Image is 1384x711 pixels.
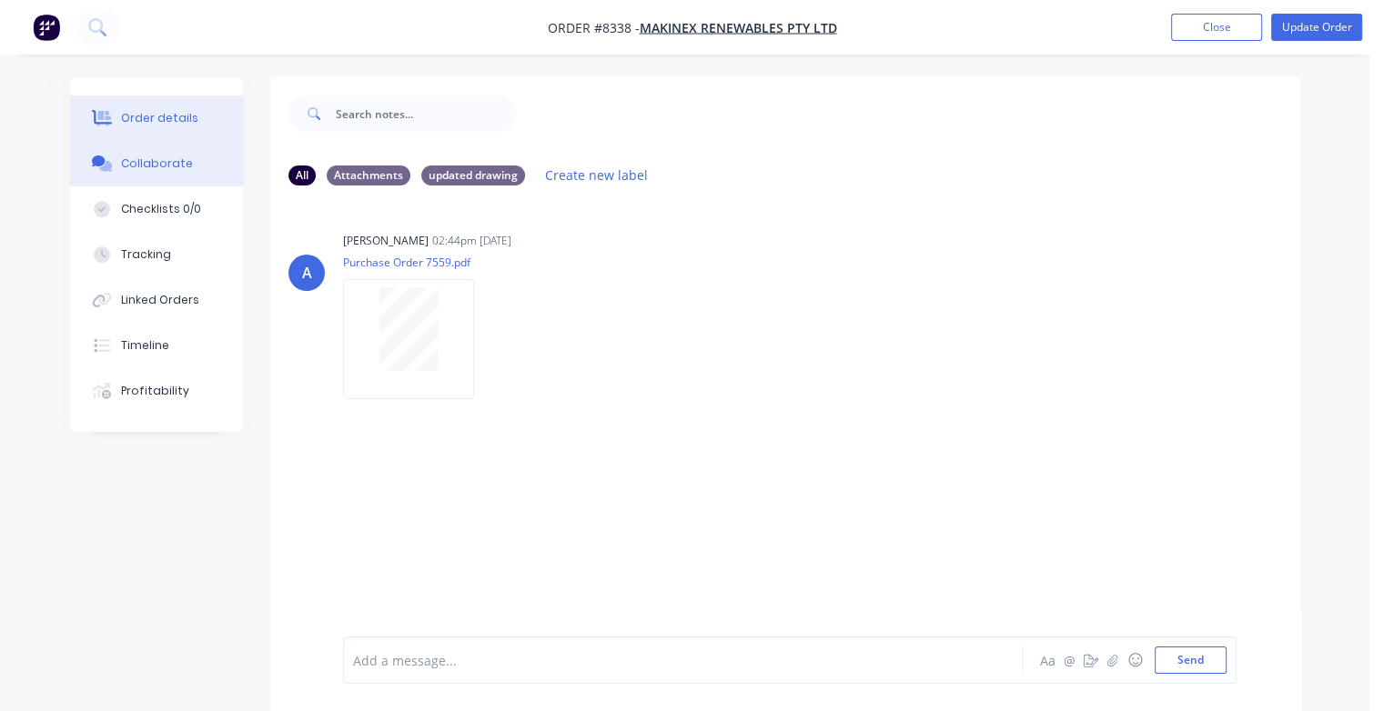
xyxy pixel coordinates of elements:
div: Attachments [327,165,410,185]
div: A [302,262,312,284]
div: updated drawing [421,165,525,185]
button: Timeline [70,323,243,368]
div: Tracking [121,246,171,263]
div: Collaborate [121,155,193,172]
button: Checklists 0/0 [70,186,243,232]
button: Close [1171,14,1262,41]
button: Update Order [1271,14,1362,41]
button: Tracking [70,232,243,277]
button: Collaborate [70,141,243,186]
input: Search notes... [336,95,516,132]
button: Order details [70,95,243,141]
button: Create new label [536,163,658,187]
div: 02:44pm [DATE] [432,233,511,249]
span: Order #8338 - [548,19,640,36]
div: All [288,165,316,185]
button: Linked Orders [70,277,243,323]
div: Profitability [121,383,189,399]
a: Makinex Renewables Pty Ltd [640,19,837,36]
div: Checklists 0/0 [121,201,201,217]
button: Profitability [70,368,243,414]
img: Factory [33,14,60,41]
button: Send [1155,646,1227,674]
p: Purchase Order 7559.pdf [343,255,492,270]
button: @ [1058,649,1080,671]
div: Timeline [121,337,169,354]
div: [PERSON_NAME] [343,233,429,249]
button: Aa [1036,649,1058,671]
div: Linked Orders [121,292,199,308]
div: Order details [121,110,198,126]
button: ☺ [1124,649,1146,671]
